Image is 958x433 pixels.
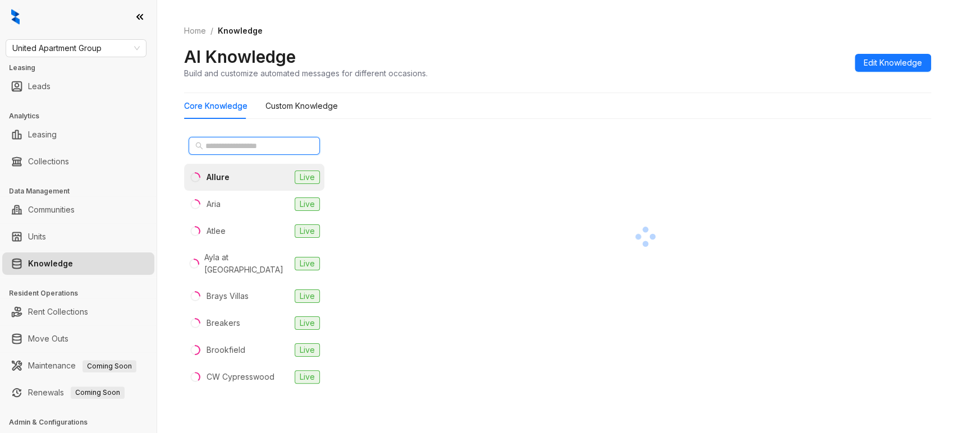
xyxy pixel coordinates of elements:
[218,26,263,35] span: Knowledge
[265,100,338,112] div: Custom Knowledge
[184,100,247,112] div: Core Knowledge
[864,57,922,69] span: Edit Knowledge
[2,199,154,221] li: Communities
[2,150,154,173] li: Collections
[207,317,240,329] div: Breakers
[28,328,68,350] a: Move Outs
[12,40,140,57] span: United Apartment Group
[2,328,154,350] li: Move Outs
[82,360,136,372] span: Coming Soon
[182,25,208,37] a: Home
[295,224,320,238] span: Live
[207,171,230,183] div: Allure
[184,46,296,67] h2: AI Knowledge
[9,288,157,298] h3: Resident Operations
[2,252,154,275] li: Knowledge
[28,252,73,275] a: Knowledge
[184,67,428,79] div: Build and customize automated messages for different occasions.
[207,344,245,356] div: Brookfield
[28,123,57,146] a: Leasing
[9,417,157,427] h3: Admin & Configurations
[28,199,75,221] a: Communities
[11,9,20,25] img: logo
[28,381,125,404] a: RenewalsComing Soon
[2,75,154,98] li: Leads
[2,381,154,404] li: Renewals
[28,301,88,323] a: Rent Collections
[28,150,69,173] a: Collections
[295,316,320,330] span: Live
[9,111,157,121] h3: Analytics
[855,54,931,72] button: Edit Knowledge
[295,257,320,270] span: Live
[195,142,203,150] span: search
[295,289,320,303] span: Live
[295,171,320,184] span: Live
[28,75,51,98] a: Leads
[295,197,320,211] span: Live
[207,198,221,210] div: Aria
[9,186,157,196] h3: Data Management
[2,225,154,248] li: Units
[207,225,226,237] div: Atlee
[295,370,320,384] span: Live
[295,343,320,357] span: Live
[2,123,154,146] li: Leasing
[28,225,46,248] a: Units
[207,371,274,383] div: CW Cypresswood
[207,290,249,302] div: Brays Villas
[9,63,157,73] h3: Leasing
[204,251,290,276] div: Ayla at [GEOGRAPHIC_DATA]
[2,354,154,377] li: Maintenance
[210,25,213,37] li: /
[2,301,154,323] li: Rent Collections
[71,386,125,399] span: Coming Soon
